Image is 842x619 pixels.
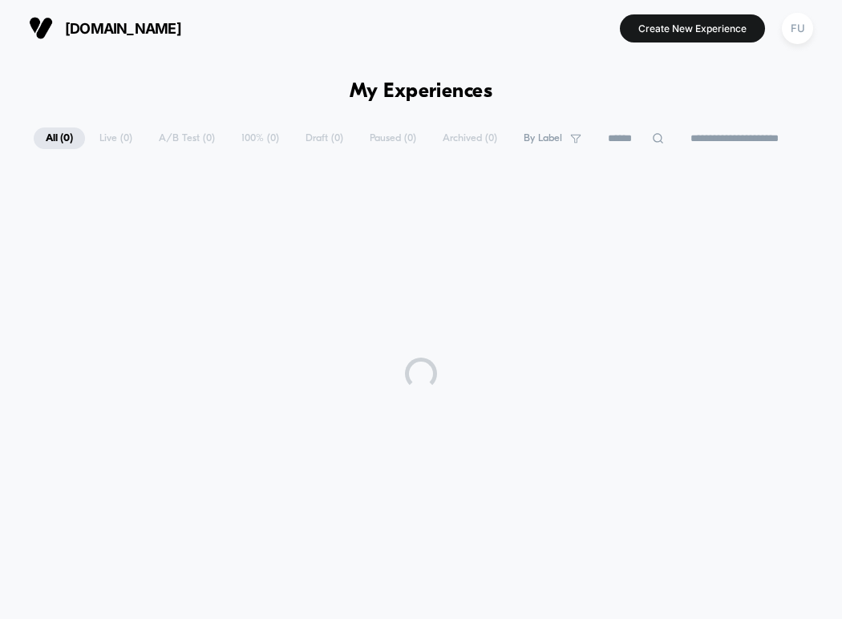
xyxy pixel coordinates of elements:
[29,16,53,40] img: Visually logo
[24,15,186,41] button: [DOMAIN_NAME]
[65,20,181,37] span: [DOMAIN_NAME]
[777,12,818,45] button: FU
[782,13,813,44] div: FU
[524,132,562,144] span: By Label
[350,80,493,103] h1: My Experiences
[620,14,765,42] button: Create New Experience
[34,127,85,149] span: All ( 0 )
